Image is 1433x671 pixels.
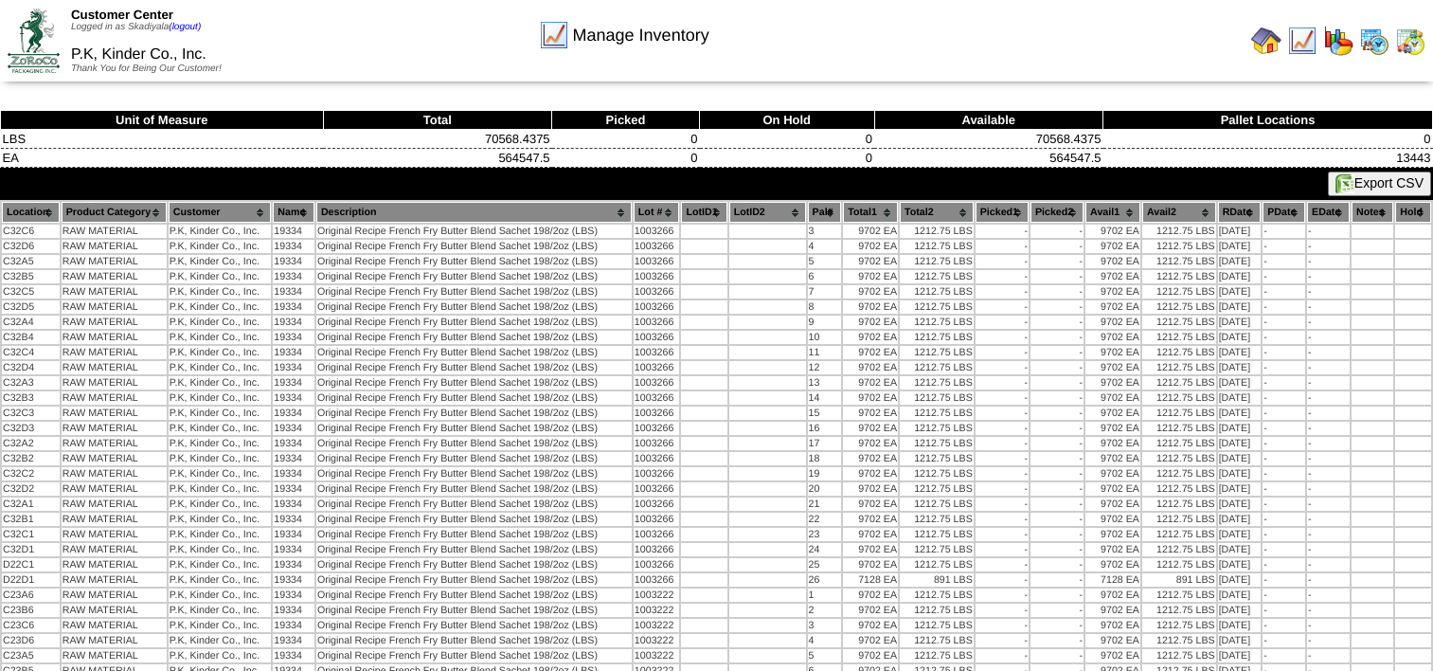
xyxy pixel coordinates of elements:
[1307,437,1350,450] td: -
[71,22,201,32] span: Logged in as Skadiyala
[273,361,314,374] td: 19334
[1142,202,1216,223] th: Avail2
[1030,316,1084,329] td: -
[634,346,680,359] td: 1003266
[2,240,60,253] td: C32D6
[1307,255,1350,268] td: -
[634,300,680,314] td: 1003266
[169,452,272,465] td: P.K, Kinder Co., Inc.
[976,202,1029,223] th: Picked1
[808,376,842,390] td: 13
[169,437,272,450] td: P.K, Kinder Co., Inc.
[1263,376,1305,390] td: -
[900,316,974,329] td: 1212.75 LBS
[900,240,974,253] td: 1212.75 LBS
[1263,331,1305,344] td: -
[316,316,632,329] td: Original Recipe French Fry Butter Blend Sachet 198/2oz (LBS)
[1307,331,1350,344] td: -
[169,285,272,299] td: P.K, Kinder Co., Inc.
[900,422,974,435] td: 1212.75 LBS
[2,270,60,283] td: C32B5
[976,270,1029,283] td: -
[62,422,167,435] td: RAW MATERIAL
[634,331,680,344] td: 1003266
[2,316,60,329] td: C32A4
[1218,331,1262,344] td: [DATE]
[1263,285,1305,299] td: -
[808,285,842,299] td: 7
[62,437,167,450] td: RAW MATERIAL
[1218,225,1262,238] td: [DATE]
[634,391,680,405] td: 1003266
[273,452,314,465] td: 19334
[634,376,680,390] td: 1003266
[273,300,314,314] td: 19334
[976,437,1029,450] td: -
[1218,285,1262,299] td: [DATE]
[1030,376,1084,390] td: -
[169,391,272,405] td: P.K, Kinder Co., Inc.
[976,285,1029,299] td: -
[976,361,1029,374] td: -
[843,391,898,405] td: 9702 EA
[634,452,680,465] td: 1003266
[900,331,974,344] td: 1212.75 LBS
[552,149,700,168] td: 0
[900,346,974,359] td: 1212.75 LBS
[1030,346,1084,359] td: -
[976,422,1029,435] td: -
[1142,285,1216,299] td: 1212.75 LBS
[62,331,167,344] td: RAW MATERIAL
[843,240,898,253] td: 9702 EA
[316,422,632,435] td: Original Recipe French Fry Butter Blend Sachet 198/2oz (LBS)
[169,202,272,223] th: Customer
[900,361,974,374] td: 1212.75 LBS
[1085,376,1140,390] td: 9702 EA
[808,225,842,238] td: 3
[900,255,974,268] td: 1212.75 LBS
[62,285,167,299] td: RAW MATERIAL
[1,111,324,130] th: Unit of Measure
[2,391,60,405] td: C32B3
[2,202,60,223] th: Location
[900,225,974,238] td: 1212.75 LBS
[1263,422,1305,435] td: -
[273,285,314,299] td: 19334
[62,270,167,283] td: RAW MATERIAL
[1218,422,1262,435] td: [DATE]
[316,225,632,238] td: Original Recipe French Fry Butter Blend Sachet 198/2oz (LBS)
[273,270,314,283] td: 19334
[843,270,898,283] td: 9702 EA
[62,225,167,238] td: RAW MATERIAL
[1142,391,1216,405] td: 1212.75 LBS
[900,437,974,450] td: 1212.75 LBS
[1030,225,1084,238] td: -
[634,240,680,253] td: 1003266
[1218,437,1262,450] td: [DATE]
[1030,202,1084,223] th: Picked2
[1085,391,1140,405] td: 9702 EA
[1030,300,1084,314] td: -
[808,331,842,344] td: 10
[700,111,875,130] th: On Hold
[2,300,60,314] td: C32D5
[808,391,842,405] td: 14
[1085,331,1140,344] td: 9702 EA
[1263,361,1305,374] td: -
[1103,130,1433,149] td: 0
[1030,255,1084,268] td: -
[1103,111,1433,130] th: Pallet Locations
[62,346,167,359] td: RAW MATERIAL
[1142,422,1216,435] td: 1212.75 LBS
[843,225,898,238] td: 9702 EA
[1142,407,1216,420] td: 1212.75 LBS
[1307,391,1350,405] td: -
[1395,26,1425,56] img: calendarinout.gif
[62,452,167,465] td: RAW MATERIAL
[1251,26,1281,56] img: home.gif
[976,391,1029,405] td: -
[1307,225,1350,238] td: -
[1263,316,1305,329] td: -
[976,316,1029,329] td: -
[316,285,632,299] td: Original Recipe French Fry Butter Blend Sachet 198/2oz (LBS)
